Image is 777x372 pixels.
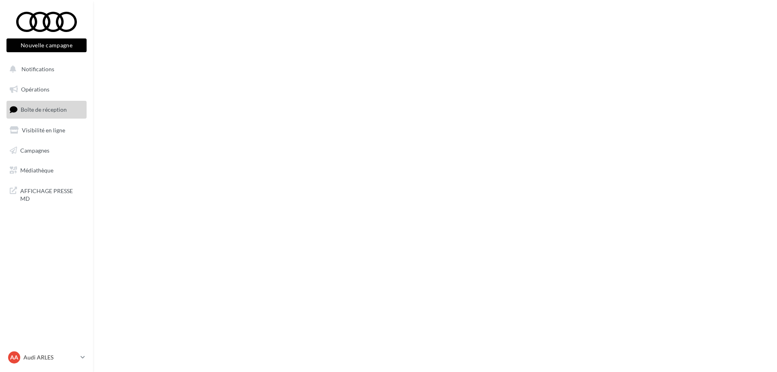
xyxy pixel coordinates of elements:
[6,350,87,365] a: AA Audi ARLES
[20,167,53,174] span: Médiathèque
[5,142,88,159] a: Campagnes
[5,162,88,179] a: Médiathèque
[5,122,88,139] a: Visibilité en ligne
[20,185,83,203] span: AFFICHAGE PRESSE MD
[21,86,49,93] span: Opérations
[21,66,54,72] span: Notifications
[22,127,65,134] span: Visibilité en ligne
[10,353,18,361] span: AA
[23,353,77,361] p: Audi ARLES
[5,81,88,98] a: Opérations
[6,38,87,52] button: Nouvelle campagne
[5,101,88,118] a: Boîte de réception
[5,182,88,206] a: AFFICHAGE PRESSE MD
[5,61,85,78] button: Notifications
[21,106,67,113] span: Boîte de réception
[20,147,49,153] span: Campagnes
